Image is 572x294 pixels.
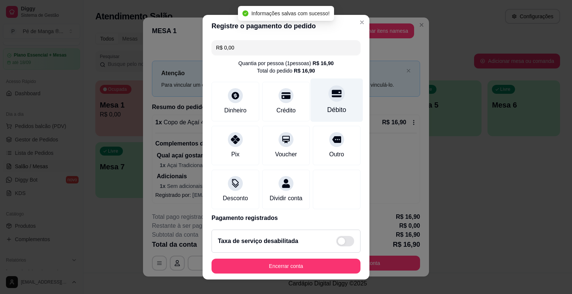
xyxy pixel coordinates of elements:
[224,106,247,115] div: Dinheiro
[212,214,360,223] p: Pagamento registrados
[356,16,368,28] button: Close
[294,67,315,74] div: R$ 16,90
[212,259,360,274] button: Encerrar conta
[329,150,344,159] div: Outro
[276,106,296,115] div: Crédito
[218,237,298,246] h2: Taxa de serviço desabilitada
[242,10,248,16] span: check-circle
[203,15,369,37] header: Registre o pagamento do pedido
[275,150,297,159] div: Voucher
[257,67,315,74] div: Total do pedido
[238,60,334,67] div: Quantia por pessoa ( 1 pessoas)
[312,60,334,67] div: R$ 16,90
[223,194,248,203] div: Desconto
[231,150,239,159] div: Pix
[270,194,302,203] div: Dividir conta
[216,40,356,55] input: Ex.: hambúrguer de cordeiro
[327,105,346,115] div: Débito
[251,10,330,16] span: Informações salvas com sucesso!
